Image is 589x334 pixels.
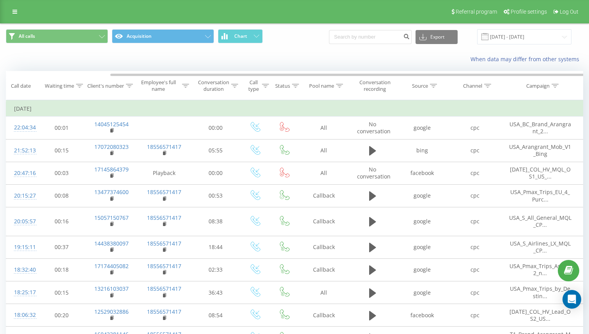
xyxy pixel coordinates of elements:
span: USA_BC_Brand_Arangrant_2... [509,120,571,135]
span: [DATE]_COL_HV_Lead_OS2_US... [509,308,571,322]
td: All [299,117,349,139]
div: Pool name [309,83,334,89]
td: facebook [396,162,449,184]
td: 00:00 [191,162,240,184]
a: 17145864379 [94,166,129,173]
td: google [396,117,449,139]
td: cpc [449,139,501,162]
td: Callback [299,236,349,258]
td: 08:54 [191,304,240,327]
a: When data may differ from other systems [470,55,583,63]
td: 00:16 [37,207,86,236]
a: 12529032886 [94,308,129,315]
td: google [396,236,449,258]
div: Open Intercom Messenger [562,290,581,309]
div: 20:15:27 [14,188,30,203]
td: cpc [449,117,501,139]
td: All [299,281,349,304]
div: Source [412,83,428,89]
a: 17072080323 [94,143,129,150]
input: Search by number [329,30,412,44]
a: 18556571417 [147,262,181,270]
td: google [396,281,449,304]
td: 00:01 [37,117,86,139]
span: Referral program [456,9,497,15]
td: 18:44 [191,236,240,258]
div: Call type [247,79,260,92]
a: 14438380097 [94,240,129,247]
td: All [299,162,349,184]
span: USA_Pmax_Trips_EU_4_Purc... [510,188,570,203]
td: 00:37 [37,236,86,258]
span: All calls [19,33,35,39]
span: USA_Pmax_Trips_Asia_E2_n... [509,262,571,277]
button: Chart [218,29,263,43]
span: Chart [234,34,247,39]
td: google [396,184,449,207]
td: cpc [449,281,501,304]
td: Callback [299,184,349,207]
td: bing [396,139,449,162]
td: cpc [449,184,501,207]
div: Waiting time [45,83,74,89]
td: Callback [299,304,349,327]
a: 17174405082 [94,262,129,270]
td: USA_Arangrant_Mob_V1_Bing [501,139,579,162]
td: facebook [396,304,449,327]
div: Conversation recording [356,79,394,92]
td: 36:43 [191,281,240,304]
div: Employee's full name [137,79,180,92]
td: Callback [299,258,349,281]
td: 00:03 [37,162,86,184]
span: USA_S_All_General_MQL_CP... [509,214,571,228]
td: Callback [299,207,349,236]
td: 02:33 [191,258,240,281]
td: 00:20 [37,304,86,327]
td: 00:53 [191,184,240,207]
td: cpc [449,162,501,184]
div: Conversation duration [198,79,229,92]
div: Status [275,83,290,89]
div: 19:15:11 [14,240,30,255]
td: 05:55 [191,139,240,162]
td: 00:18 [37,258,86,281]
a: 15057150767 [94,214,129,221]
span: USA_S_Airlines_LX_MQL_CP... [510,240,571,254]
div: Call date [11,83,31,89]
a: 13477374600 [94,188,129,196]
td: 00:15 [37,139,86,162]
td: 08:38 [191,207,240,236]
a: 18556571417 [147,143,181,150]
a: 18556571417 [147,188,181,196]
a: 18556571417 [147,214,181,221]
td: google [396,207,449,236]
span: [DATE]_COL_HV_MQL_OS1_US_... [510,166,571,180]
td: 00:00 [191,117,240,139]
span: No conversation [357,166,391,180]
span: Profile settings [511,9,547,15]
span: USA_Pmax_Trips_by_Destin... [510,285,570,299]
div: Campaign [526,83,550,89]
button: All calls [6,29,108,43]
td: cpc [449,304,501,327]
div: 22:04:34 [14,120,30,135]
div: 21:52:13 [14,143,30,158]
button: Acquisition [112,29,214,43]
div: 20:47:16 [14,166,30,181]
a: 13216103037 [94,285,129,292]
td: 00:15 [37,281,86,304]
span: No conversation [357,120,391,135]
div: 20:05:57 [14,214,30,229]
td: Playback [137,162,191,184]
td: cpc [449,258,501,281]
div: Channel [463,83,482,89]
div: Client's number [87,83,124,89]
button: Export [416,30,458,44]
td: google [396,258,449,281]
td: 00:08 [37,184,86,207]
div: 18:25:17 [14,285,30,300]
span: Log Out [560,9,578,15]
a: 18556571417 [147,308,181,315]
a: 14045125454 [94,120,129,128]
td: All [299,139,349,162]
